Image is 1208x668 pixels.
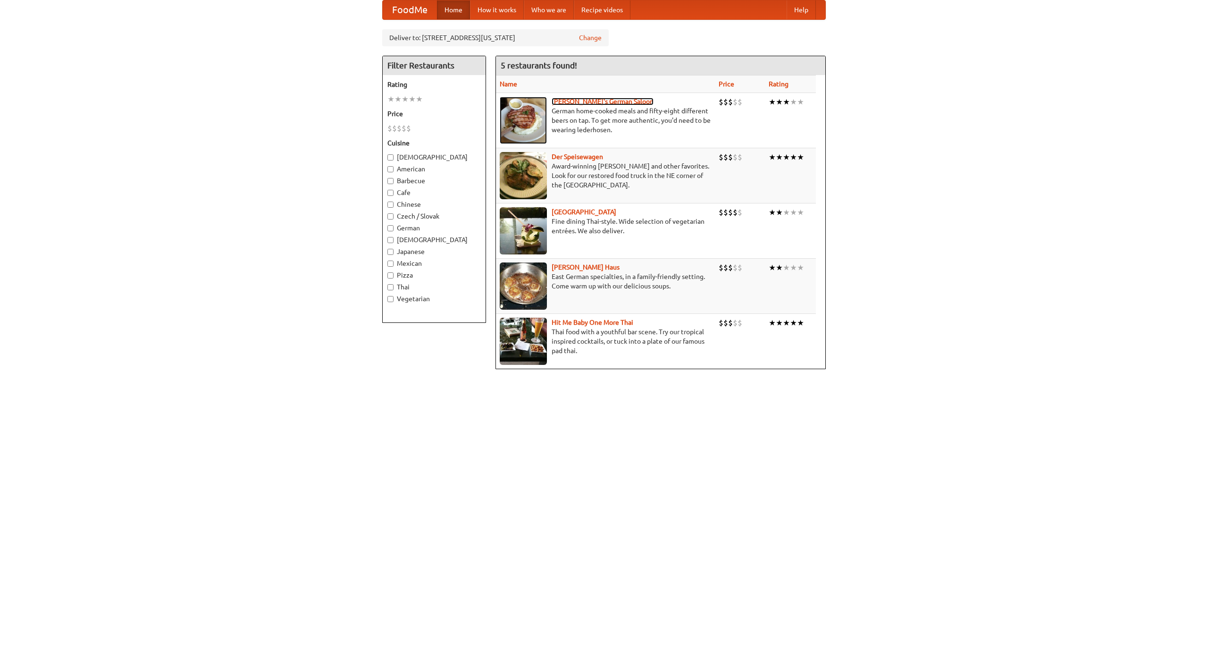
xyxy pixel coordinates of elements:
li: $ [738,318,742,328]
li: ★ [769,97,776,107]
img: esthers.jpg [500,97,547,144]
li: $ [738,152,742,162]
li: $ [728,318,733,328]
li: ★ [776,262,783,273]
label: Chinese [387,200,481,209]
li: $ [719,318,723,328]
label: Mexican [387,259,481,268]
li: $ [738,97,742,107]
ng-pluralize: 5 restaurants found! [501,61,577,70]
li: $ [733,262,738,273]
label: Cafe [387,188,481,197]
li: ★ [394,94,402,104]
a: [GEOGRAPHIC_DATA] [552,208,616,216]
li: $ [728,152,733,162]
label: American [387,164,481,174]
li: ★ [769,318,776,328]
img: babythai.jpg [500,318,547,365]
li: ★ [783,262,790,273]
li: $ [733,318,738,328]
label: Barbecue [387,176,481,186]
li: ★ [790,318,797,328]
li: $ [738,207,742,218]
li: ★ [790,262,797,273]
li: ★ [769,262,776,273]
a: Home [437,0,470,19]
li: $ [723,318,728,328]
li: $ [738,262,742,273]
input: Japanese [387,249,394,255]
a: [PERSON_NAME] Haus [552,263,620,271]
li: $ [406,123,411,134]
a: FoodMe [383,0,437,19]
input: [DEMOGRAPHIC_DATA] [387,237,394,243]
li: ★ [783,318,790,328]
img: speisewagen.jpg [500,152,547,199]
a: How it works [470,0,524,19]
input: [DEMOGRAPHIC_DATA] [387,154,394,161]
div: Deliver to: [STREET_ADDRESS][US_STATE] [382,29,609,46]
a: Help [787,0,816,19]
li: $ [719,97,723,107]
li: $ [733,97,738,107]
a: Rating [769,80,789,88]
li: $ [728,207,733,218]
a: Hit Me Baby One More Thai [552,319,633,326]
li: ★ [790,207,797,218]
li: ★ [797,318,804,328]
li: ★ [769,207,776,218]
h5: Rating [387,80,481,89]
input: Chinese [387,202,394,208]
a: Price [719,80,734,88]
a: Der Speisewagen [552,153,603,161]
li: $ [723,97,728,107]
li: ★ [790,152,797,162]
li: ★ [402,94,409,104]
input: Pizza [387,272,394,279]
li: ★ [776,318,783,328]
li: ★ [769,152,776,162]
h5: Price [387,109,481,118]
h5: Cuisine [387,138,481,148]
p: Fine dining Thai-style. Wide selection of vegetarian entrées. We also deliver. [500,217,711,236]
label: Thai [387,282,481,292]
li: ★ [776,152,783,162]
li: ★ [797,262,804,273]
label: Vegetarian [387,294,481,304]
input: American [387,166,394,172]
label: Pizza [387,271,481,280]
li: $ [719,262,723,273]
li: $ [402,123,406,134]
li: ★ [776,207,783,218]
label: Czech / Slovak [387,211,481,221]
li: $ [719,152,723,162]
li: $ [387,123,392,134]
img: kohlhaus.jpg [500,262,547,310]
p: German home-cooked meals and fifty-eight different beers on tap. To get more authentic, you'd nee... [500,106,711,135]
li: ★ [387,94,394,104]
a: Name [500,80,517,88]
li: $ [728,262,733,273]
li: $ [397,123,402,134]
p: East German specialties, in a family-friendly setting. Come warm up with our delicious soups. [500,272,711,291]
img: satay.jpg [500,207,547,254]
input: Cafe [387,190,394,196]
li: $ [728,97,733,107]
label: [DEMOGRAPHIC_DATA] [387,235,481,245]
li: $ [733,152,738,162]
li: ★ [783,152,790,162]
input: Thai [387,284,394,290]
input: Mexican [387,261,394,267]
li: ★ [797,207,804,218]
li: ★ [783,207,790,218]
a: [PERSON_NAME]'s German Saloon [552,98,654,105]
label: German [387,223,481,233]
li: ★ [409,94,416,104]
li: $ [719,207,723,218]
li: $ [723,152,728,162]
